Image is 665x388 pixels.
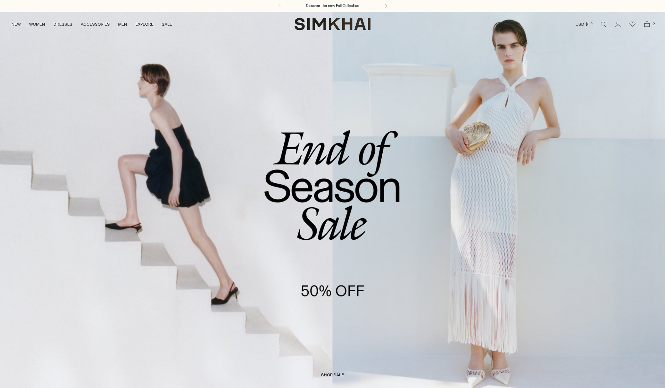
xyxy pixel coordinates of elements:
[611,17,625,31] a: Go to the account page
[135,17,153,32] a: EXPLORE
[306,3,359,9] a: Discover the new Fall Collection
[29,17,45,32] a: WOMEN
[53,17,72,32] a: DRESSES
[118,17,127,32] a: MEN
[162,17,172,32] a: SALE
[321,372,344,377] span: shop sale
[294,17,371,31] a: SIMKHAI
[321,372,344,379] a: shop sale
[650,21,657,27] span: 2
[596,17,610,31] a: Open search modal
[626,17,639,31] a: Wishlist
[11,17,21,32] a: NEW
[81,17,110,32] a: ACCESSORIES
[576,17,594,32] button: USD $
[640,17,654,31] a: Open cart modal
